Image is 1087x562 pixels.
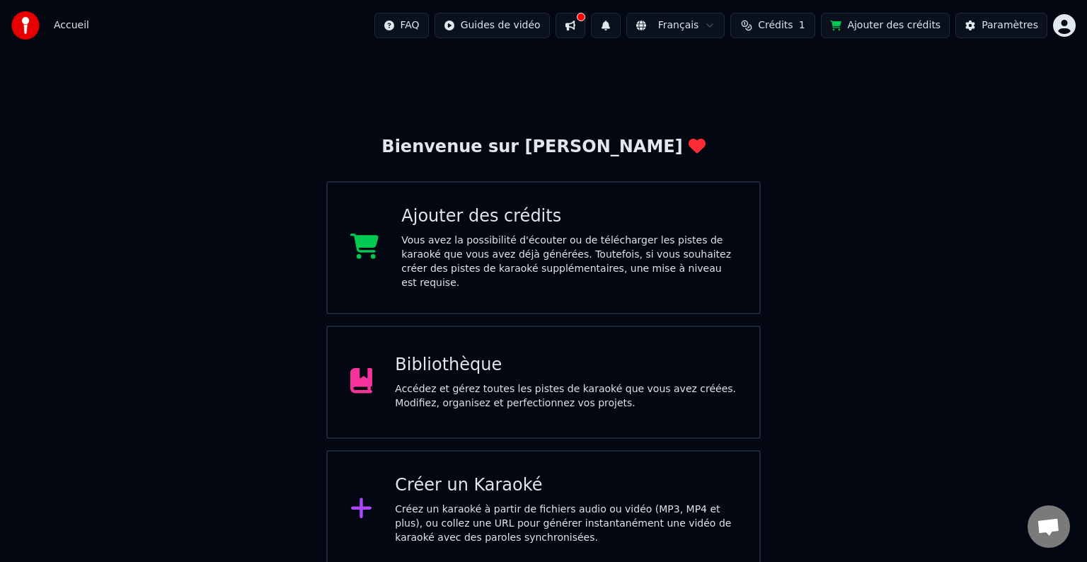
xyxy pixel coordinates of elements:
[435,13,550,38] button: Guides de vidéo
[401,205,737,228] div: Ajouter des crédits
[821,13,950,38] button: Ajouter des crédits
[11,11,40,40] img: youka
[401,234,737,290] div: Vous avez la possibilité d'écouter ou de télécharger les pistes de karaoké que vous avez déjà gén...
[395,474,737,497] div: Créer un Karaoké
[758,18,793,33] span: Crédits
[1028,505,1070,548] div: Ouvrir le chat
[982,18,1038,33] div: Paramètres
[374,13,429,38] button: FAQ
[730,13,815,38] button: Crédits1
[395,354,737,377] div: Bibliothèque
[955,13,1047,38] button: Paramètres
[395,382,737,411] div: Accédez et gérez toutes les pistes de karaoké que vous avez créées. Modifiez, organisez et perfec...
[395,503,737,545] div: Créez un karaoké à partir de fichiers audio ou vidéo (MP3, MP4 et plus), ou collez une URL pour g...
[54,18,89,33] nav: breadcrumb
[799,18,805,33] span: 1
[54,18,89,33] span: Accueil
[381,136,705,159] div: Bienvenue sur [PERSON_NAME]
